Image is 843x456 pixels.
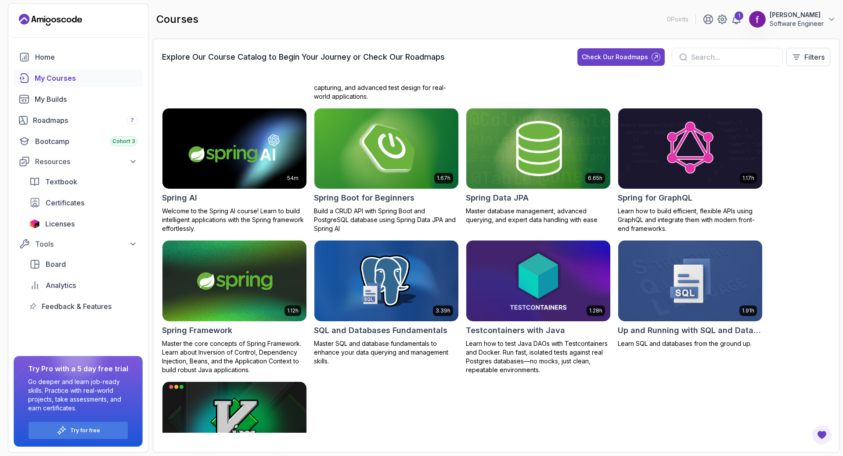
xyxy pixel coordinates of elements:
a: courses [14,69,143,87]
a: licenses [24,215,143,233]
h3: Explore Our Course Catalog to Begin Your Journey or Check Our Roadmaps [162,51,445,63]
img: Testcontainers with Java card [466,241,610,321]
span: Textbook [45,176,77,187]
p: Learn how to test Java DAOs with Testcontainers and Docker. Run fast, isolated tests against real... [466,339,611,374]
div: My Courses [35,73,137,83]
img: user profile image [749,11,766,28]
p: Master SQL and database fundamentals to enhance your data querying and management skills. [314,339,459,366]
p: Filters [804,52,825,62]
p: Software Engineer [770,19,824,28]
a: Landing page [19,13,82,27]
a: 1 [731,14,742,25]
p: Master the core concepts of Spring Framework. Learn about Inversion of Control, Dependency Inject... [162,339,307,374]
img: Up and Running with SQL and Databases card [618,241,762,321]
p: Learn how to build efficient, flexible APIs using GraphQL and integrate them with modern front-en... [618,207,763,233]
input: Search... [691,52,775,62]
img: SQL and Databases Fundamentals card [314,241,458,321]
p: Build a CRUD API with Spring Boot and PostgreSQL database using Spring Data JPA and Spring AI [314,207,459,233]
img: Spring AI card [162,108,306,189]
button: Filters [786,48,830,66]
a: bootcamp [14,133,143,150]
a: Up and Running with SQL and Databases card1.91hUp and Running with SQL and DatabasesLearn SQL and... [618,240,763,348]
a: analytics [24,276,143,294]
a: Spring for GraphQL card1.17hSpring for GraphQLLearn how to build efficient, flexible APIs using G... [618,108,763,233]
span: Cohort 3 [112,138,135,145]
div: Roadmaps [33,115,137,126]
span: Board [46,259,66,269]
p: 3.39h [436,307,450,314]
div: 1 [735,11,743,20]
a: board [24,255,143,273]
div: Check Our Roadmaps [582,53,648,61]
a: Testcontainers with Java card1.28hTestcontainers with JavaLearn how to test Java DAOs with Testco... [466,240,611,374]
h2: Up and Running with SQL and Databases [618,324,763,337]
div: Bootcamp [35,136,137,147]
button: Open Feedback Button [811,424,832,445]
a: Try for free [70,427,100,434]
a: home [14,48,143,66]
p: 54m [287,175,299,182]
div: Home [35,52,137,62]
span: 7 [130,117,134,124]
p: Master database management, advanced querying, and expert data handling with ease [466,207,611,224]
span: Feedback & Features [42,301,112,312]
p: Go deeper and learn job-ready skills. Practice with real-world projects, take assessments, and ea... [28,377,128,413]
button: Resources [14,154,143,169]
h2: Spring AI [162,192,197,204]
p: 1.91h [742,307,754,314]
p: [PERSON_NAME] [770,11,824,19]
p: Welcome to the Spring AI course! Learn to build intelligent applications with the Spring framewor... [162,207,307,233]
a: Spring Framework card1.12hSpring FrameworkMaster the core concepts of Spring Framework. Learn abo... [162,240,307,374]
h2: courses [156,12,198,26]
span: Licenses [45,219,75,229]
img: jetbrains icon [29,219,40,228]
div: My Builds [35,94,137,104]
a: Spring AI card54mSpring AIWelcome to the Spring AI course! Learn to build intelligent application... [162,108,307,233]
a: Spring Data JPA card6.65hSpring Data JPAMaster database management, advanced querying, and expert... [466,108,611,225]
h2: Spring Boot for Beginners [314,192,414,204]
a: textbook [24,173,143,190]
div: Resources [35,156,137,167]
button: Tools [14,236,143,252]
p: 1.17h [742,175,754,182]
img: Spring Framework card [162,241,306,321]
a: SQL and Databases Fundamentals card3.39hSQL and Databases FundamentalsMaster SQL and database fun... [314,240,459,366]
p: 0 Points [667,15,688,24]
button: Check Our Roadmaps [577,48,665,66]
h2: Spring for GraphQL [618,192,692,204]
p: 1.67h [437,175,450,182]
h2: Spring Data JPA [466,192,529,204]
a: Spring Boot for Beginners card1.67hSpring Boot for BeginnersBuild a CRUD API with Spring Boot and... [314,108,459,233]
span: Certificates [46,197,84,208]
p: 1.12h [287,307,299,314]
span: Analytics [46,280,76,291]
img: Spring Data JPA card [466,108,610,189]
p: 1.28h [589,307,602,314]
h2: SQL and Databases Fundamentals [314,324,447,337]
img: Spring Boot for Beginners card [311,106,462,191]
button: user profile image[PERSON_NAME]Software Engineer [749,11,836,28]
h2: Testcontainers with Java [466,324,565,337]
button: Try for free [28,421,128,439]
img: Spring for GraphQL card [618,108,762,189]
a: certificates [24,194,143,212]
a: feedback [24,298,143,315]
p: Learn SQL and databases from the ground up. [618,339,763,348]
a: builds [14,90,143,108]
div: Tools [35,239,137,249]
a: roadmaps [14,111,143,129]
h2: Spring Framework [162,324,232,337]
p: 6.65h [588,175,602,182]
